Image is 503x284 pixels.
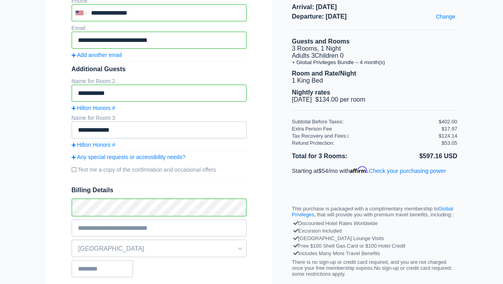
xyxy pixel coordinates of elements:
div: Includes Many More Travel Benefits [294,250,456,257]
li: Total for 3 Rooms: [292,151,375,161]
div: Excursion Included [294,227,456,235]
label: Text me a copy of the confirmation and occasional offers [72,163,247,176]
div: Subtotal Before Taxes: [292,119,439,125]
li: Adults 3 [292,52,457,59]
p: There is no sign-up or credit card required, and you are not charged once your free membership ex... [292,259,457,277]
li: 3 Rooms, 1 Night [292,45,457,52]
iframe: PayPal Message 1 [292,181,457,189]
li: 1 King Bed [292,77,457,84]
li: $597.16 USD [375,151,457,161]
a: Hilton Honors # [72,105,247,111]
label: Email [72,25,85,31]
div: [GEOGRAPHIC_DATA] Lounge Visits [294,235,456,242]
a: Global Privileges [292,206,454,218]
div: $402.00 [439,119,457,125]
span: No sign-up or credit card required; some restrictions apply. [292,265,452,277]
div: Discounted Hotel Rates Worldwide [294,220,456,227]
div: Refund Protection: [292,140,442,146]
b: Nightly rates [292,89,330,96]
p: This purchase is packaged with a complimentary membership to , that will provide you with premium... [292,206,457,218]
span: Departure: [DATE] [292,13,457,20]
span: $54 [319,168,328,174]
a: Any special requests or accessibility needs? [72,154,247,160]
div: Extra Person Fee [292,126,439,132]
label: Name for Room 2 [72,78,115,84]
div: Free $100 Shell Gas Card or $100 Hotel Credit [294,242,456,250]
span: Billing Details [72,187,247,194]
a: Check your purchasing power - Learn more about Affirm Financing (opens in modal) [369,168,446,174]
a: Change [434,11,457,22]
span: Affirm [350,166,367,173]
div: Tax Recovery and Fees: [292,133,439,139]
span: Children 0 [315,52,344,59]
label: Name for Room 3 [72,115,115,121]
span: [GEOGRAPHIC_DATA] [72,242,246,256]
span: [DATE] $134.00 per room [292,96,366,103]
span: Arrival: [DATE] [292,4,457,11]
a: Hilton Honors # [72,142,247,148]
div: $124.14 [439,133,457,139]
li: + Global Privileges Bundle – 4 month(s) [292,59,457,65]
p: Starting at /mo with . [292,166,457,174]
div: $53.05 [442,140,457,146]
div: $17.97 [442,126,457,132]
b: Room and Rate/Night [292,70,357,77]
div: United States: +1 [72,5,89,21]
a: Add another email [72,52,247,58]
div: Additional Guests [72,66,247,73]
b: Guests and Rooms [292,38,350,45]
